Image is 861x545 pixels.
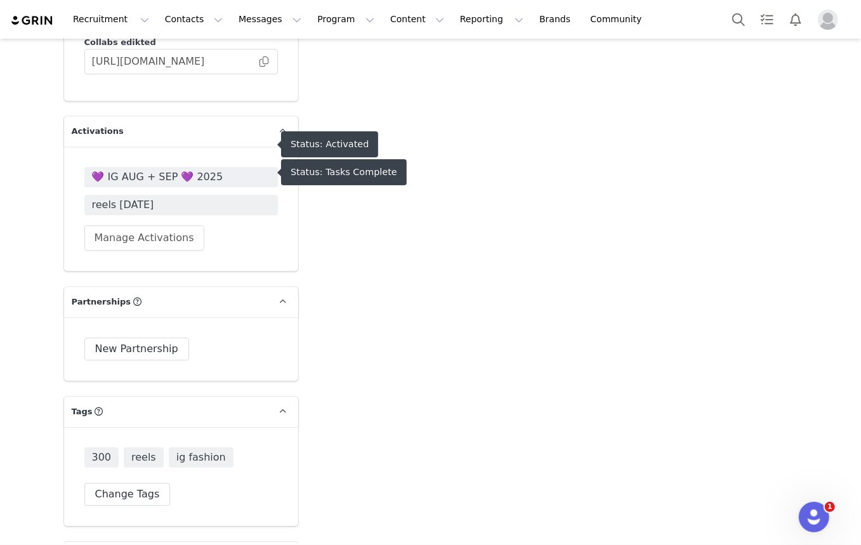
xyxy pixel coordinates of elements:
button: Reporting [452,5,531,34]
span: 300 [84,447,119,468]
button: Search [725,5,753,34]
iframe: Intercom live chat [799,502,829,532]
span: 💜 IG AUG + SEP 💜 2025 [92,169,270,185]
button: Profile [810,10,851,30]
button: Program [310,5,382,34]
body: Rich Text Area. Press ALT-0 for help. [10,10,440,24]
span: ig fashion [169,447,233,468]
button: Messages [231,5,309,34]
button: Content [383,5,452,34]
a: Community [583,5,655,34]
button: Change Tags [84,483,171,506]
span: Activations [72,125,124,138]
button: Recruitment [65,5,157,34]
div: Status: Tasks Complete [291,167,397,178]
span: Tags [72,405,93,418]
span: reels [124,447,164,468]
span: Partnerships [72,296,131,308]
img: grin logo [10,15,55,27]
div: Status: Activated [291,139,369,150]
span: 1 [825,502,835,512]
button: Contacts [157,5,230,34]
span: Collabs edikted [84,37,156,47]
a: Tasks [753,5,781,34]
img: placeholder-profile.jpg [818,10,838,30]
button: Notifications [782,5,810,34]
button: New Partnership [84,338,189,360]
button: Manage Activations [84,225,204,251]
a: Brands [532,5,582,34]
span: reels [DATE] [92,197,270,213]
